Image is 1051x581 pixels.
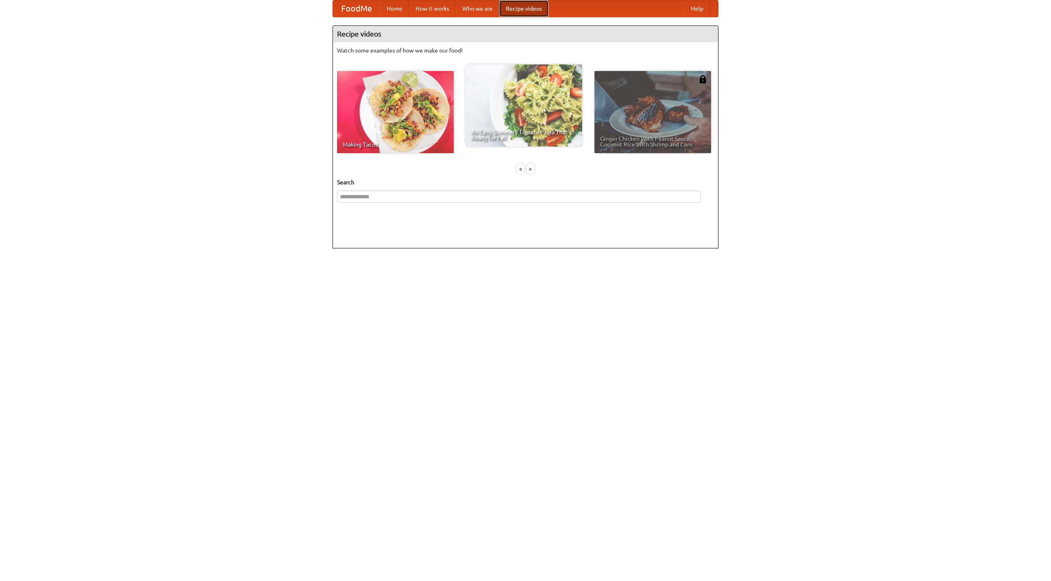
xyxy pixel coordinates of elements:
a: How it works [409,0,456,17]
h5: Search [337,178,714,186]
a: Who we are [456,0,499,17]
a: An Easy, Summery Tomato Pasta That's Ready for Fall [466,64,582,147]
p: Watch some examples of how we make our food! [337,46,714,55]
h4: Recipe videos [333,26,718,42]
img: 483408.png [699,75,707,83]
a: FoodMe [333,0,380,17]
a: Home [380,0,409,17]
a: Help [684,0,710,17]
div: » [527,164,534,174]
div: « [517,164,524,174]
a: Making Tacos [337,71,454,153]
span: Making Tacos [343,142,448,147]
a: Recipe videos [499,0,548,17]
span: An Easy, Summery Tomato Pasta That's Ready for Fall [471,129,576,141]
